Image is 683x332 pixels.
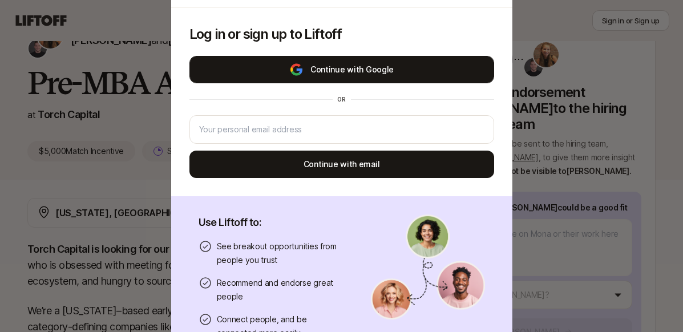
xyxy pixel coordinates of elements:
[289,63,304,76] img: google-logo
[371,214,485,319] img: signup-banner
[189,26,494,42] p: Log in or sign up to Liftoff
[189,56,494,83] button: Continue with Google
[217,240,343,267] p: See breakout opportunities from people you trust
[333,95,351,104] div: or
[199,123,484,136] input: Your personal email address
[199,214,343,230] p: Use Liftoff to:
[189,151,494,178] button: Continue with email
[217,276,343,303] p: Recommend and endorse great people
